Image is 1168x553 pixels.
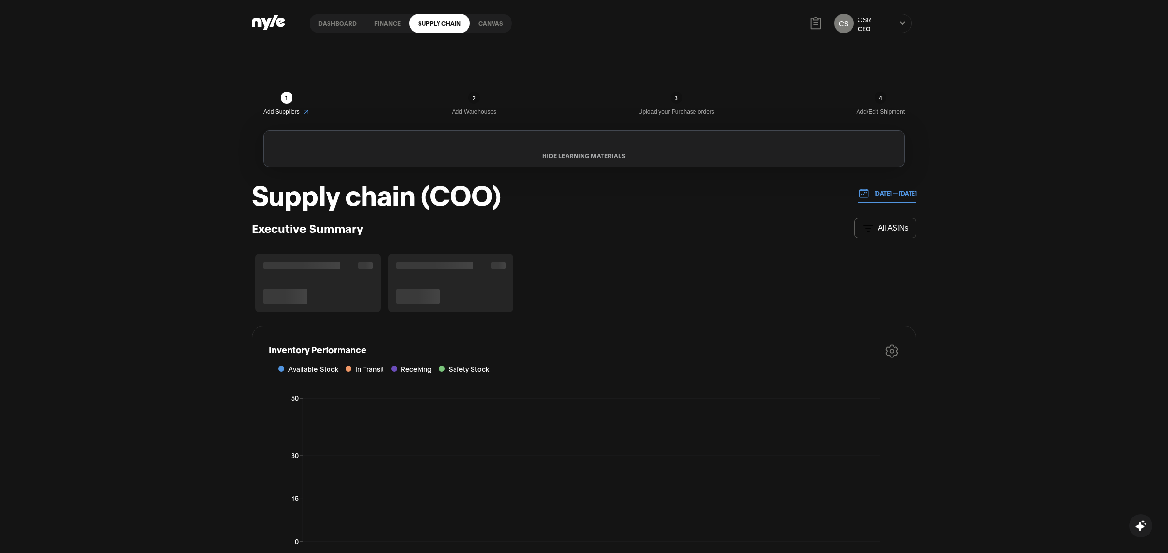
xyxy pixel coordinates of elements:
div: 3 [671,92,682,104]
div: 2 [468,92,480,104]
tspan: 30 [291,450,299,460]
button: [DATE] — [DATE] [858,183,917,203]
h3: Executive Summary [252,220,363,235]
a: finance [365,14,409,33]
h1: Inventory Performance [269,343,366,358]
button: CS [834,14,854,33]
button: All ASINs [854,218,916,238]
h1: Supply chain (COO) [252,179,501,208]
a: Dashboard [310,14,365,33]
button: HIDE LEARNING MATERIALS [264,152,904,159]
p: All ASINs [878,224,908,232]
div: 1 [281,92,292,104]
tspan: 15 [291,493,299,502]
div: 4 [875,92,886,104]
span: In Transit [355,363,384,374]
tspan: 0 [295,536,299,546]
span: Add Suppliers [263,107,300,117]
p: [DATE] — [DATE] [869,189,917,197]
button: CSRCEO [858,15,871,33]
div: CEO [858,24,871,33]
tspan: 50 [291,393,299,402]
a: Supply chain [409,14,470,33]
span: Add Warehouses [452,107,496,117]
a: Canvas [470,14,512,33]
span: Receiving [401,363,432,374]
div: CSR [858,15,871,24]
img: 01.01.24 — 07.01.24 [858,188,869,198]
span: Safety Stock [449,363,489,374]
span: Available Stock [288,363,338,374]
span: Upload your Purchase orders [639,107,714,117]
span: Add/Edit Shipment [857,107,905,117]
